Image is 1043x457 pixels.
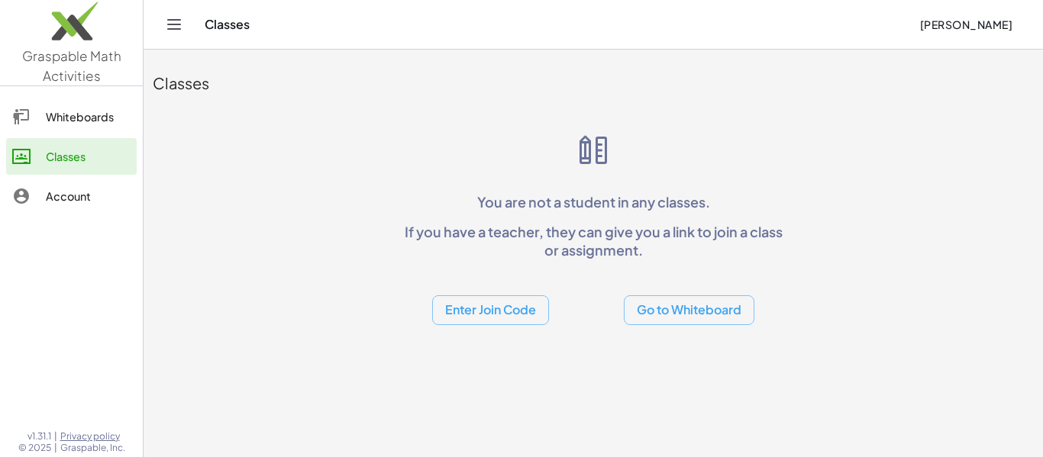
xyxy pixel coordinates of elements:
div: Account [46,187,131,205]
a: Privacy policy [60,430,125,443]
p: If you have a teacher, they can give you a link to join a class or assignment. [398,223,789,259]
div: Classes [153,72,1034,94]
a: Classes [6,138,137,175]
span: [PERSON_NAME] [919,18,1012,31]
span: v1.31.1 [27,430,51,443]
button: Enter Join Code [432,295,549,325]
span: © 2025 [18,442,51,454]
a: Account [6,178,137,214]
div: Whiteboards [46,108,131,126]
button: Go to Whiteboard [624,295,754,325]
div: Classes [46,147,131,166]
span: Graspable Math Activities [22,47,121,84]
span: | [54,430,57,443]
a: Whiteboards [6,98,137,135]
span: Graspable, Inc. [60,442,125,454]
p: You are not a student in any classes. [398,193,789,211]
button: Toggle navigation [162,12,186,37]
span: | [54,442,57,454]
button: [PERSON_NAME] [907,11,1025,38]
